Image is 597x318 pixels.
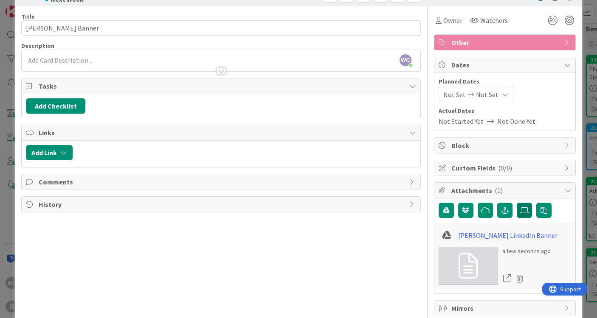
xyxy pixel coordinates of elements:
span: WC [400,54,411,66]
button: Add Checklist [26,98,85,114]
span: History [39,199,405,209]
span: Attachments [451,185,560,195]
span: Custom Fields [451,163,560,173]
span: Not Done Yet [497,116,535,126]
div: a few seconds ago [502,247,551,256]
span: Other [451,37,560,47]
span: Dates [451,60,560,70]
span: Actual Dates [439,106,571,115]
span: Not Set [476,89,498,100]
span: Planned Dates [439,77,571,86]
input: type card name here... [21,20,421,36]
span: Comments [39,177,405,187]
a: [PERSON_NAME] LinkedIn Banner [458,230,558,240]
span: Tasks [39,81,405,91]
span: Not Set [443,89,466,100]
button: Add Link [26,145,73,160]
label: Title [21,13,35,20]
span: Block [451,140,560,151]
span: Mirrors [451,303,560,313]
span: Not Started Yet [439,116,484,126]
span: ( 0/0 ) [498,164,512,172]
span: Owner [443,15,462,25]
span: Links [39,128,405,138]
a: Open [502,273,512,284]
span: Support [18,1,39,11]
span: Description [21,42,54,50]
span: ( 1 ) [495,186,503,195]
span: Watchers [480,15,508,25]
